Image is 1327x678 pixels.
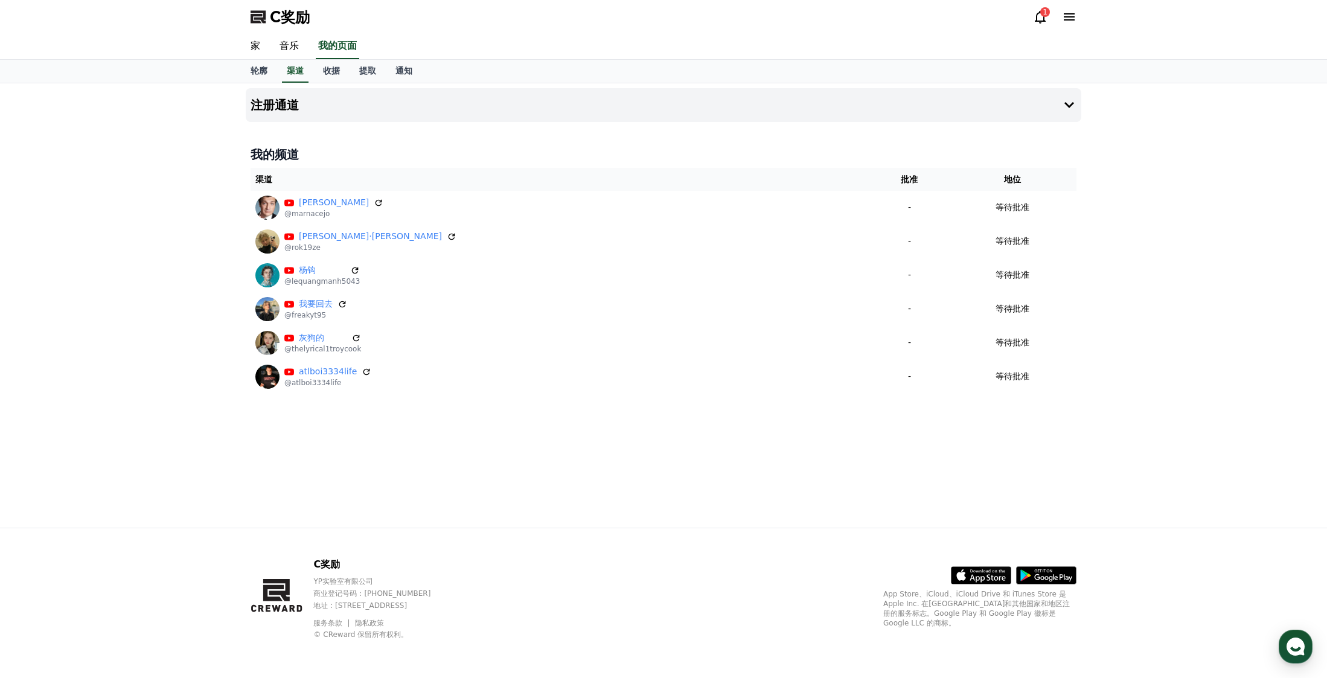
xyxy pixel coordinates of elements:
[241,34,270,59] a: 家
[299,333,324,342] font: 灰狗的
[323,66,340,75] font: 收据
[284,277,360,286] font: @lequangmanh5043
[359,66,376,75] font: 提取
[908,371,911,381] font: -
[284,209,330,218] font: @marnacejo
[1043,8,1047,16] font: 1
[908,304,911,313] font: -
[908,270,911,280] font: -
[299,231,442,241] font: [PERSON_NAME]·[PERSON_NAME]
[241,60,277,83] a: 轮廓
[313,577,373,586] font: YP实验室有限公司
[280,40,299,51] font: 音乐
[299,196,369,209] a: [PERSON_NAME]
[316,34,359,59] a: 我的页面
[996,236,1029,246] font: 等待批准
[313,619,342,627] font: 服务条款
[1033,10,1047,24] a: 1
[1004,174,1021,184] font: 地位
[255,229,280,254] img: 布莱克·赫尔
[299,299,333,309] font: 我要回去
[355,619,384,627] a: 隐私政策
[996,371,1029,381] font: 等待批准
[255,263,280,287] img: 杨钩
[251,40,260,51] font: 家
[255,365,280,389] img: atlboi3334life
[313,619,351,627] a: 服务条款
[246,88,1081,122] button: 注册通道
[255,297,280,321] img: 我要回去
[270,8,310,25] font: C奖励
[299,298,333,310] a: 我要回去
[299,197,369,207] font: [PERSON_NAME]
[270,34,309,59] a: 音乐
[299,265,316,275] font: 杨钩
[299,331,347,344] a: 灰狗的
[901,174,918,184] font: 批准
[255,331,280,355] img: 灰狗的
[318,40,357,51] font: 我的页面
[251,7,310,27] a: C奖励
[299,366,357,376] font: atlboi3334life
[313,601,407,610] font: 地址 : [STREET_ADDRESS]
[908,202,911,212] font: -
[395,66,412,75] font: 通知
[883,590,1070,627] font: App Store、iCloud、iCloud Drive 和 iTunes Store 是 Apple Inc. 在[GEOGRAPHIC_DATA]和其他国家和地区注册的服务标志。Googl...
[350,60,386,83] a: 提取
[386,60,422,83] a: 通知
[284,345,361,353] font: @thelyrical1troycook
[251,66,267,75] font: 轮廓
[313,60,350,83] a: 收据
[255,196,280,220] img: 马尔纳塞霍
[996,202,1029,212] font: 等待批准
[908,337,911,347] font: -
[908,236,911,246] font: -
[282,60,309,83] a: 渠道
[284,379,342,387] font: @atlboi3334life
[299,365,357,378] a: atlboi3334life
[255,174,272,184] font: 渠道
[299,230,442,243] a: [PERSON_NAME]·[PERSON_NAME]
[313,630,408,639] font: © CReward 保留所有权利。
[996,304,1029,313] font: 等待批准
[299,264,345,277] a: 杨钩
[996,337,1029,347] font: 等待批准
[284,243,321,252] font: @rok19ze
[284,311,326,319] font: @freakyt95
[251,98,299,112] font: 注册通道
[313,589,430,598] font: 商业登记号码：[PHONE_NUMBER]
[251,147,299,162] font: 我的频道
[996,270,1029,280] font: 等待批准
[287,66,304,75] font: 渠道
[313,558,340,570] font: C奖励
